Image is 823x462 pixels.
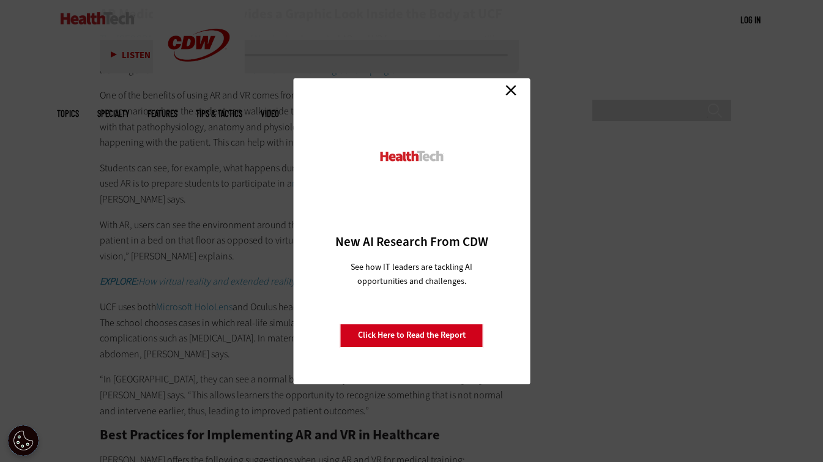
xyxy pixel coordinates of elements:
[378,150,445,163] img: HealthTech_0.png
[340,324,483,347] a: Click Here to Read the Report
[8,425,39,456] button: Open Preferences
[8,425,39,456] div: Cookie Settings
[502,81,520,100] a: Close
[315,233,508,250] h3: New AI Research From CDW
[336,260,487,288] p: See how IT leaders are tackling AI opportunities and challenges.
